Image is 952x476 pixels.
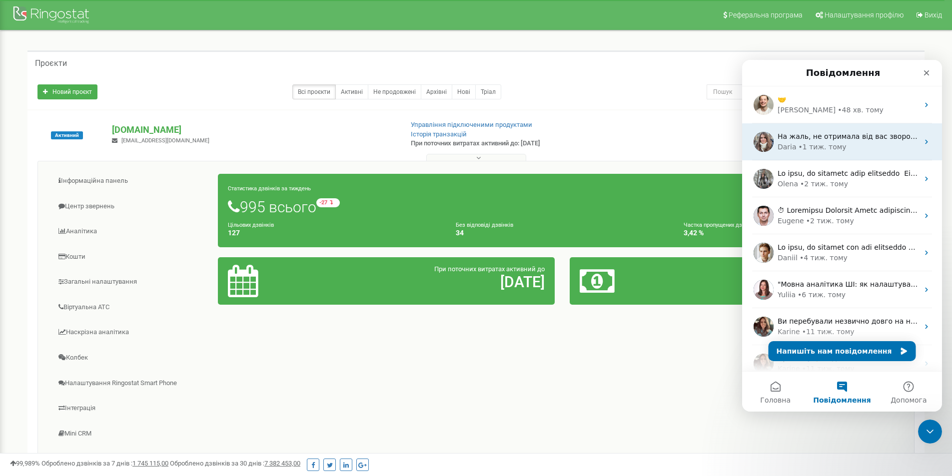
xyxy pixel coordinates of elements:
a: Тріал [475,84,501,99]
a: Віртуальна АТС [45,295,218,320]
img: Profile image for Karine [11,257,31,277]
div: Eugene [35,156,62,166]
a: Історія транзакцій [411,130,467,138]
small: Частка пропущених дзвінків [684,222,757,228]
span: На жаль, не отримала від вас зворотний зв'язок. Якщо питання актуальне і буде потрібна наша допом... [35,72,780,80]
div: • 2 тиж. тому [64,156,112,166]
h2: 916,88 $ [690,274,897,290]
div: Karine [35,304,58,314]
div: • 11 тиж. тому [60,304,112,314]
div: Olena [35,119,56,129]
h4: 127 [228,229,441,237]
span: Реферальна програма [729,11,803,19]
div: • 4 тиж. тому [57,193,105,203]
div: Daria [35,82,54,92]
a: Налаштування Ringostat Smart Phone [45,371,218,396]
span: Вихід [925,11,942,19]
img: Profile image for Daniil [11,183,31,203]
a: Кошти [45,245,218,269]
span: Допомога [148,337,184,344]
a: Колбек [45,346,218,370]
span: 99,989% [10,460,40,467]
button: Повідомлення [66,312,133,352]
a: Аналiтика [45,219,218,244]
span: При поточних витратах активний до [434,265,545,273]
span: Оброблено дзвінків за 7 днів : [41,460,168,467]
span: Налаштування профілю [825,11,904,19]
a: Не продовжені [368,84,421,99]
small: Без відповіді дзвінків [456,222,513,228]
h4: 34 [456,229,669,237]
span: Головна [18,337,48,344]
a: Управління підключеними продуктами [411,121,532,128]
span: Ви перебували незвично довго на нашому сайті. Скажіть, ви ще тут? 🙄 [35,257,303,265]
a: Інтеграція [45,396,218,421]
button: Напишіть нам повідомлення [26,281,174,301]
img: Profile image for Eugene [11,146,31,166]
a: Загальні налаштування [45,270,218,294]
p: При поточних витратах активний до: [DATE] [411,139,619,148]
a: Новий проєкт [37,84,97,99]
a: Mini CRM [45,422,218,446]
img: Profile image for Yuliia [11,220,31,240]
button: Допомога [133,312,200,352]
div: • 2 тиж. тому [58,119,106,129]
span: Повідомлення [71,337,128,344]
a: Нові [452,84,476,99]
span: Оброблено дзвінків за 30 днів : [170,460,300,467]
iframe: Intercom live chat [918,420,942,444]
h1: 995 всього [228,198,897,215]
h2: [DATE] [338,274,545,290]
div: • 1 тиж. тому [56,82,104,92]
img: Profile image for Olena [11,109,31,129]
u: 7 382 453,00 [264,460,300,467]
span: Активний [51,131,83,139]
a: Центр звернень [45,194,218,219]
a: Архівні [421,84,452,99]
small: Цільових дзвінків [228,222,274,228]
small: Статистика дзвінків за тиждень [228,185,311,192]
u: 1 745 115,00 [132,460,168,467]
div: • 11 тиж. тому [60,267,112,277]
a: Інформаційна панель [45,169,218,193]
input: Пошук [707,84,870,99]
div: • 6 тиж. тому [55,230,103,240]
iframe: Intercom live chat [742,60,942,412]
div: Daniil [35,193,55,203]
p: [DOMAIN_NAME] [112,123,394,136]
h5: Проєкти [35,59,67,68]
img: Profile image for Karine [11,294,31,314]
a: Всі проєкти [292,84,336,99]
div: Karine [35,267,58,277]
a: Наскрізна аналітика [45,320,218,345]
span: [EMAIL_ADDRESS][DOMAIN_NAME] [121,137,209,144]
div: Yuliia [35,230,53,240]
small: -27 [316,198,340,207]
h4: 3,42 % [684,229,897,237]
a: Активні [335,84,368,99]
a: [PERSON_NAME] [45,447,218,471]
